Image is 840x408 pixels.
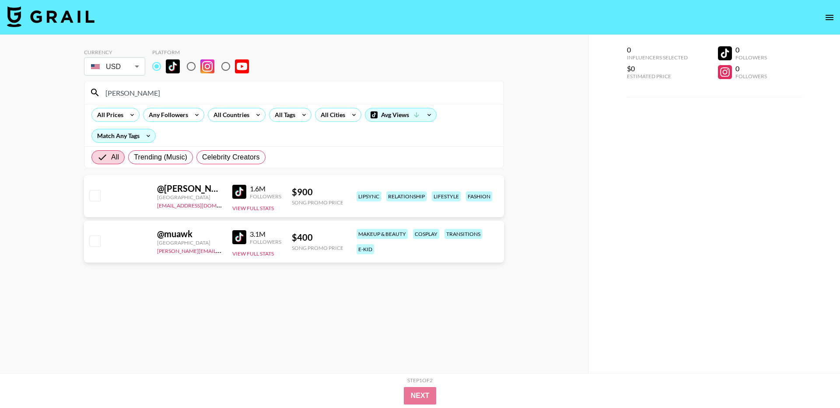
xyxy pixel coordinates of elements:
[250,230,281,239] div: 3.1M
[92,108,125,121] div: All Prices
[407,377,433,384] div: Step 1 of 2
[315,108,347,121] div: All Cities
[157,239,222,246] div: [GEOGRAPHIC_DATA]
[627,73,688,80] div: Estimated Price
[796,364,829,398] iframe: Drift Widget Chat Controller
[292,232,343,243] div: $ 400
[235,59,249,73] img: YouTube
[7,6,94,27] img: Grail Talent
[84,49,145,55] div: Currency
[735,73,767,80] div: Followers
[627,64,688,73] div: $0
[232,185,246,199] img: TikTok
[134,152,187,163] span: Trending (Music)
[627,54,688,61] div: Influencers Selected
[100,86,498,100] input: Search by User Name
[365,108,436,121] div: Avg Views
[292,245,343,251] div: Song Promo Price
[404,387,437,405] button: Next
[200,59,214,73] img: Instagram
[466,191,492,201] div: fashion
[152,49,256,55] div: Platform
[232,205,274,211] button: View Full Stats
[357,229,408,239] div: makeup & beauty
[821,9,838,26] button: open drawer
[143,108,190,121] div: Any Followers
[202,152,260,163] span: Celebrity Creators
[92,129,155,142] div: Match Any Tags
[735,64,767,73] div: 0
[735,45,767,54] div: 0
[413,229,439,239] div: cosplay
[157,201,245,209] a: [EMAIL_ADDRESS][DOMAIN_NAME]
[627,45,688,54] div: 0
[232,230,246,244] img: TikTok
[357,244,374,254] div: e-kid
[292,199,343,206] div: Song Promo Price
[444,229,482,239] div: transitions
[208,108,251,121] div: All Countries
[86,59,143,74] div: USD
[735,54,767,61] div: Followers
[111,152,119,163] span: All
[232,250,274,257] button: View Full Stats
[432,191,461,201] div: lifestyle
[250,193,281,200] div: Followers
[292,187,343,197] div: $ 900
[157,246,287,254] a: [PERSON_NAME][EMAIL_ADDRESS][DOMAIN_NAME]
[157,183,222,194] div: @ [PERSON_NAME].[PERSON_NAME]
[250,239,281,245] div: Followers
[269,108,297,121] div: All Tags
[386,191,427,201] div: relationship
[250,184,281,193] div: 1.6M
[357,191,381,201] div: lipsync
[157,228,222,239] div: @ muawk
[157,194,222,201] div: [GEOGRAPHIC_DATA]
[166,59,180,73] img: TikTok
